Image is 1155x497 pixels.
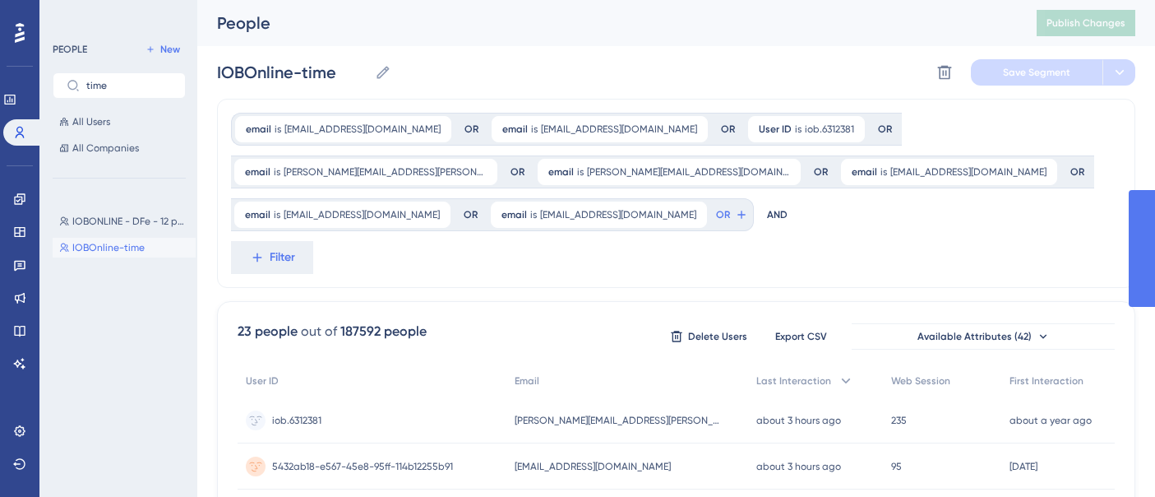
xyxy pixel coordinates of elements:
[760,323,842,350] button: Export CSV
[245,208,270,221] span: email
[274,165,280,179] span: is
[284,165,487,179] span: [PERSON_NAME][EMAIL_ADDRESS][PERSON_NAME][DOMAIN_NAME]
[53,211,196,231] button: IOBONLINE - DFe - 12 passos time atendimento
[548,165,574,179] span: email
[502,123,528,136] span: email
[759,123,792,136] span: User ID
[72,115,110,128] span: All Users
[541,123,697,136] span: [EMAIL_ADDRESS][DOMAIN_NAME]
[340,322,427,341] div: 187592 people
[775,330,827,343] span: Export CSV
[515,460,671,473] span: [EMAIL_ADDRESS][DOMAIN_NAME]
[767,198,788,231] div: AND
[917,330,1032,343] span: Available Attributes (42)
[756,374,831,388] span: Last Interaction
[1037,10,1135,36] button: Publish Changes
[852,165,877,179] span: email
[1009,461,1037,472] time: [DATE]
[878,123,892,136] div: OR
[587,165,790,179] span: [PERSON_NAME][EMAIL_ADDRESS][DOMAIN_NAME]
[1009,374,1083,388] span: First Interaction
[231,241,313,274] button: Filter
[72,215,189,228] span: IOBONLINE - DFe - 12 passos time atendimento
[53,138,186,158] button: All Companies
[515,374,539,388] span: Email
[668,323,750,350] button: Delete Users
[53,43,87,56] div: PEOPLE
[238,322,298,341] div: 23 people
[880,165,887,179] span: is
[217,61,368,84] input: Segment Name
[1070,165,1084,179] div: OR
[272,460,453,473] span: 5432ab18-e567-45e8-95ff-114b12255b91
[511,165,524,179] div: OR
[721,123,735,136] div: OR
[688,330,747,343] span: Delete Users
[891,414,907,427] span: 235
[577,165,584,179] span: is
[814,165,828,179] div: OR
[805,123,854,136] span: iob.6312381
[756,415,841,426] time: about 3 hours ago
[270,248,295,267] span: Filter
[301,322,337,341] div: out of
[275,123,281,136] span: is
[246,374,279,388] span: User ID
[1009,415,1092,426] time: about a year ago
[891,374,950,388] span: Web Session
[1003,66,1070,79] span: Save Segment
[464,208,478,221] div: OR
[284,208,440,221] span: [EMAIL_ADDRESS][DOMAIN_NAME]
[246,123,271,136] span: email
[72,241,145,254] span: IOBOnline-time
[53,238,196,258] button: IOBOnline-time
[530,208,537,221] span: is
[1046,16,1125,30] span: Publish Changes
[891,460,902,473] span: 95
[53,112,186,132] button: All Users
[890,165,1046,179] span: [EMAIL_ADDRESS][DOMAIN_NAME]
[501,208,527,221] span: email
[515,414,720,427] span: [PERSON_NAME][EMAIL_ADDRESS][PERSON_NAME][DOMAIN_NAME]
[72,142,139,155] span: All Companies
[86,80,172,91] input: Search
[274,208,280,221] span: is
[531,123,538,136] span: is
[160,43,180,56] span: New
[852,323,1115,350] button: Available Attributes (42)
[464,123,478,136] div: OR
[540,208,696,221] span: [EMAIL_ADDRESS][DOMAIN_NAME]
[795,123,802,136] span: is
[714,202,750,228] button: OR
[1086,432,1135,481] iframe: UserGuiding AI Assistant Launcher
[245,165,270,179] span: email
[716,208,730,221] span: OR
[284,123,441,136] span: [EMAIL_ADDRESS][DOMAIN_NAME]
[217,12,996,35] div: People
[971,59,1102,86] button: Save Segment
[756,461,841,472] time: about 3 hours ago
[140,39,186,59] button: New
[272,414,321,427] span: iob.6312381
